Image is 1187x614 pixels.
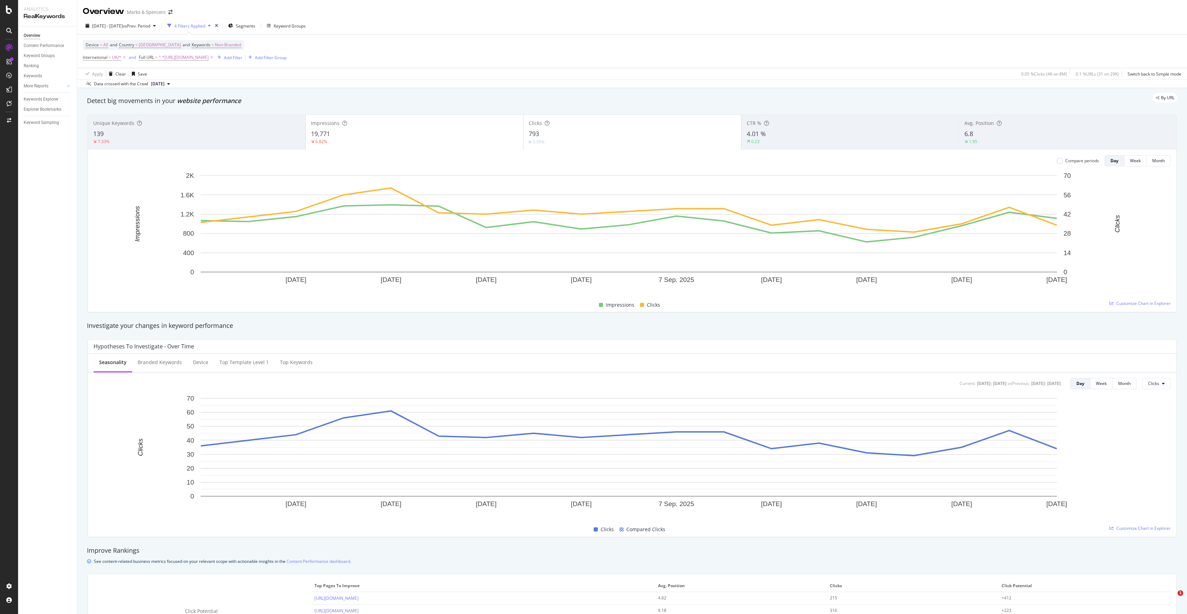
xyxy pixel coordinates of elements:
span: Impressions [311,120,339,126]
text: 10 [187,479,194,486]
div: Day [1110,158,1118,164]
text: 2K [186,172,194,179]
span: Country [119,42,134,48]
span: Impressions [606,301,634,309]
text: 70 [1064,172,1071,179]
text: 0 [1064,268,1067,276]
div: Keyword Groups [24,52,55,60]
a: [URL][DOMAIN_NAME] [314,608,359,614]
span: [DATE] - [DATE] [92,23,123,29]
text: [DATE] [380,500,401,507]
a: Content Performance [24,42,72,49]
div: Top Template Level 1 [219,359,269,366]
span: CTR % [747,120,761,126]
span: Customize Chart in Explorer [1116,525,1171,531]
span: 4.01 % [747,129,766,138]
div: legacy label [1153,93,1177,103]
text: 20 [187,465,194,472]
a: More Reports [24,82,65,90]
span: International [83,54,107,60]
button: Save [129,68,147,79]
div: Keywords [24,72,42,80]
button: Apply [83,68,103,79]
span: 139 [93,129,104,138]
span: Compared Clicks [626,525,665,534]
text: [DATE] [1046,276,1067,283]
div: +412 [1002,595,1151,601]
text: [DATE] [380,276,401,283]
div: 0.23 [751,139,760,144]
span: By URL [1161,96,1174,100]
span: Clicks [1148,380,1159,386]
button: 4 Filters Applied [165,20,214,31]
a: Ranking [24,62,72,70]
div: Explorer Bookmarks [24,106,61,113]
div: 0.05 % Clicks ( 4K on 8M ) [1021,71,1067,77]
button: Clicks [1142,378,1171,389]
div: Top Keywords [280,359,313,366]
span: Device [86,42,99,48]
span: [GEOGRAPHIC_DATA] [139,40,181,50]
div: arrow-right-arrow-left [168,10,173,15]
a: Customize Chart in Explorer [1109,525,1171,531]
span: 2025 Sep. 13th [151,81,165,87]
span: and [183,42,190,48]
text: [DATE] [476,276,497,283]
div: Week [1130,158,1141,164]
div: Overview [83,6,124,17]
text: 28 [1064,230,1071,237]
button: Month [1147,155,1171,166]
button: Add Filter Group [246,53,287,62]
text: 60 [187,409,194,416]
text: Clicks [1114,215,1121,233]
svg: A chart. [94,172,1164,293]
div: See content-related business metrics focused on your relevant scope with actionable insights in the [94,558,351,565]
text: 14 [1064,249,1071,257]
div: Add Filter [224,55,242,61]
button: Add Filter [215,53,242,62]
text: 800 [183,230,194,237]
div: vs Previous : [1008,380,1030,386]
div: Keyword Sampling [24,119,59,126]
span: and [110,42,117,48]
a: Keywords [24,72,72,80]
div: [DATE] - [DATE] [1031,380,1061,386]
text: [DATE] [571,276,592,283]
a: Overview [24,32,72,39]
button: Month [1113,378,1137,389]
div: Apply [92,71,103,77]
button: Week [1090,378,1113,389]
text: [DATE] [761,500,782,507]
div: and [129,54,136,60]
a: Content Performance dashboard. [287,558,351,565]
div: Save [138,71,147,77]
span: vs Prev. Period [123,23,150,29]
text: 7 Sep. 2025 [658,276,694,283]
div: Analytics [24,6,71,13]
span: 19,771 [311,129,330,138]
text: Impressions [134,206,141,242]
text: [DATE] [1046,500,1067,507]
button: Keyword Groups [264,20,308,31]
div: [DATE] - [DATE] [977,380,1006,386]
div: Clear [115,71,126,77]
text: 30 [187,450,194,458]
div: Ranking [24,62,39,70]
span: 6.8 [964,129,973,138]
a: Keyword Groups [24,52,72,60]
span: Non-Branded [215,40,241,50]
text: 1.2K [181,211,194,218]
div: 316 [830,607,979,614]
text: [DATE] [856,500,877,507]
div: Improve Rankings [87,546,1177,555]
div: Compare periods [1065,158,1099,164]
div: Current: [960,380,976,386]
text: 400 [183,249,194,257]
div: 1.95 [969,139,977,144]
div: Data crossed with the Crawl [94,81,148,87]
div: A chart. [94,395,1164,517]
span: Clicks [601,525,614,534]
div: Keyword Groups [274,23,306,29]
text: 42 [1064,211,1071,218]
